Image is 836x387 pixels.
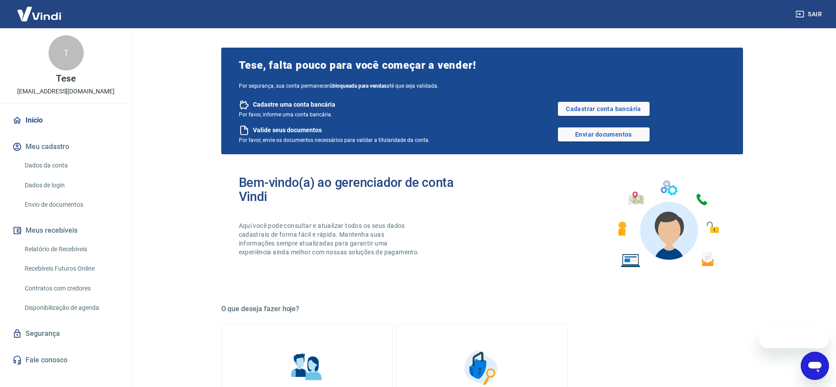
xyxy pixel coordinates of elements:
b: bloqueada para vendas [332,83,386,89]
a: Envio de documentos [21,196,121,214]
a: Disponibilização de agenda [21,299,121,317]
h2: Bem-vindo(a) ao gerenciador de conta Vindi [239,175,482,204]
a: Recebíveis Futuros Online [21,260,121,278]
iframe: Botão para abrir a janela de mensagens [801,352,829,380]
p: Aqui você pode consultar e atualizar todos os seus dados cadastrais de forma fácil e rápida. Mant... [239,221,421,257]
p: [EMAIL_ADDRESS][DOMAIN_NAME] [17,87,115,96]
span: Por favor, informe uma conta bancária. [239,112,332,118]
p: Tese [56,74,76,83]
a: Cadastrar conta bancária [558,102,650,116]
a: Dados de login [21,176,121,194]
span: Por segurança, sua conta permanecerá até que seja validada. [239,83,725,89]
span: Cadastre uma conta bancária [253,100,335,109]
span: Valide seus documentos [253,126,322,134]
button: Meus recebíveis [11,221,121,240]
div: T [48,35,84,71]
a: Contratos com credores [21,279,121,298]
a: Relatório de Recebíveis [21,240,121,258]
img: Imagem de um avatar masculino com diversos icones exemplificando as funcionalidades do gerenciado... [610,175,725,273]
button: Meu cadastro [11,137,121,156]
img: Vindi [11,0,68,27]
a: Fale conosco [11,350,121,370]
span: Por favor, envie os documentos necessários para validar a titularidade da conta. [239,137,430,143]
button: Sair [794,6,825,22]
a: Enviar documentos [558,127,650,141]
iframe: Mensagem da empresa [759,329,829,348]
h5: O que deseja fazer hoje? [221,305,743,313]
a: Dados da conta [21,156,121,175]
a: Início [11,111,121,130]
a: Segurança [11,324,121,343]
span: Tese, falta pouco para você começar a vender! [239,58,725,72]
